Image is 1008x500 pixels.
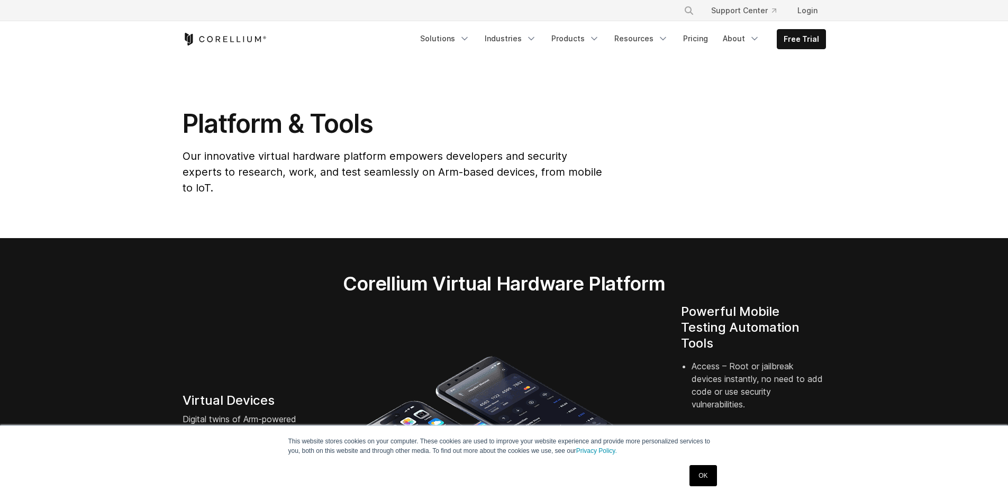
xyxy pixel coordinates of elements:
[288,437,720,456] p: This website stores cookies on your computer. These cookies are used to improve your website expe...
[777,30,825,49] a: Free Trial
[293,272,715,295] h2: Corellium Virtual Hardware Platform
[689,465,716,486] a: OK
[414,29,826,49] div: Navigation Menu
[716,29,766,48] a: About
[183,108,604,140] h1: Platform & Tools
[677,29,714,48] a: Pricing
[478,29,543,48] a: Industries
[183,393,328,408] h4: Virtual Devices
[692,360,826,423] li: Access – Root or jailbreak devices instantly, no need to add code or use security vulnerabilities.
[671,1,826,20] div: Navigation Menu
[679,1,698,20] button: Search
[608,29,675,48] a: Resources
[183,33,267,46] a: Corellium Home
[789,1,826,20] a: Login
[576,447,617,454] a: Privacy Policy.
[703,1,785,20] a: Support Center
[692,423,826,474] li: Control – Configure device inputs, identifiers, sensors, location, and environment.
[183,413,328,451] p: Digital twins of Arm-powered hardware from phones to routers to automotive systems.
[414,29,476,48] a: Solutions
[681,304,826,351] h4: Powerful Mobile Testing Automation Tools
[183,150,602,194] span: Our innovative virtual hardware platform empowers developers and security experts to research, wo...
[545,29,606,48] a: Products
